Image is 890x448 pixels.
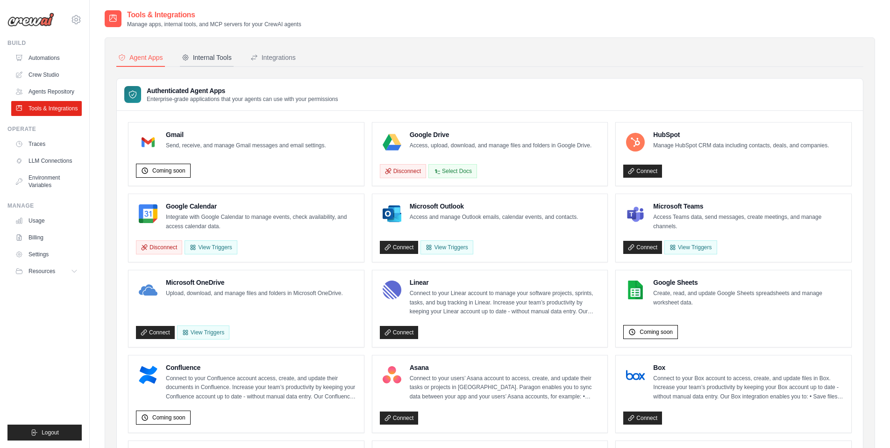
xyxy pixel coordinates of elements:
[118,53,163,62] div: Agent Apps
[152,167,185,174] span: Coming soon
[139,204,157,223] img: Google Calendar Logo
[623,165,662,178] a: Connect
[623,241,662,254] a: Connect
[136,326,175,339] a: Connect
[250,53,296,62] div: Integrations
[626,281,645,299] img: Google Sheets Logo
[7,13,54,27] img: Logo
[147,95,338,103] p: Enterprise-grade applications that your agents can use with your permissions
[640,328,673,336] span: Coming soon
[410,363,600,372] h4: Asana
[249,49,298,67] button: Integrations
[383,204,401,223] img: Microsoft Outlook Logo
[152,414,185,421] span: Coming soon
[11,247,82,262] a: Settings
[7,202,82,210] div: Manage
[653,363,844,372] h4: Box
[653,130,829,139] h4: HubSpot
[11,153,82,168] a: LLM Connections
[383,133,401,152] img: Google Drive Logo
[7,39,82,47] div: Build
[653,278,844,287] h4: Google Sheets
[166,130,326,139] h4: Gmail
[180,49,234,67] button: Internal Tools
[11,213,82,228] a: Usage
[166,289,343,298] p: Upload, download, and manage files and folders in Microsoft OneDrive.
[410,213,578,222] p: Access and manage Outlook emails, calendar events, and contacts.
[185,240,237,254] button: View Triggers
[380,241,419,254] a: Connect
[136,240,182,254] button: Disconnect
[166,374,356,402] p: Connect to your Confluence account access, create, and update their documents in Confluence. Incr...
[653,141,829,151] p: Manage HubSpot CRM data including contacts, deals, and companies.
[177,325,229,340] : View Triggers
[7,125,82,133] div: Operate
[383,366,401,384] img: Asana Logo
[653,213,844,231] p: Access Teams data, send messages, create meetings, and manage channels.
[127,9,301,21] h2: Tools & Integrations
[380,164,426,178] button: Disconnect
[42,429,59,436] span: Logout
[139,366,157,384] img: Confluence Logo
[383,281,401,299] img: Linear Logo
[116,49,165,67] button: Agent Apps
[380,326,419,339] a: Connect
[166,202,356,211] h4: Google Calendar
[420,240,473,254] : View Triggers
[653,202,844,211] h4: Microsoft Teams
[653,289,844,307] p: Create, read, and update Google Sheets spreadsheets and manage worksheet data.
[626,133,645,152] img: HubSpot Logo
[7,425,82,441] button: Logout
[626,366,645,384] img: Box Logo
[11,230,82,245] a: Billing
[410,374,600,402] p: Connect to your users’ Asana account to access, create, and update their tasks or projects in [GE...
[139,281,157,299] img: Microsoft OneDrive Logo
[380,412,419,425] a: Connect
[11,84,82,99] a: Agents Repository
[410,202,578,211] h4: Microsoft Outlook
[410,130,592,139] h4: Google Drive
[428,164,477,178] button: Select Docs
[11,101,82,116] a: Tools & Integrations
[182,53,232,62] div: Internal Tools
[410,278,600,287] h4: Linear
[11,170,82,193] a: Environment Variables
[166,213,356,231] p: Integrate with Google Calendar to manage events, check availability, and access calendar data.
[127,21,301,28] p: Manage apps, internal tools, and MCP servers for your CrewAI agents
[11,264,82,279] button: Resources
[11,67,82,82] a: Crew Studio
[410,141,592,151] p: Access, upload, download, and manage files and folders in Google Drive.
[410,289,600,317] p: Connect to your Linear account to manage your software projects, sprints, tasks, and bug tracking...
[166,141,326,151] p: Send, receive, and manage Gmail messages and email settings.
[166,278,343,287] h4: Microsoft OneDrive
[623,412,662,425] a: Connect
[139,133,157,152] img: Gmail Logo
[11,137,82,152] a: Traces
[11,51,82,65] a: Automations
[626,204,645,223] img: Microsoft Teams Logo
[664,240,717,254] : View Triggers
[653,374,844,402] p: Connect to your Box account to access, create, and update files in Box. Increase your team’s prod...
[166,363,356,372] h4: Confluence
[147,86,338,95] h3: Authenticated Agent Apps
[28,267,55,275] span: Resources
